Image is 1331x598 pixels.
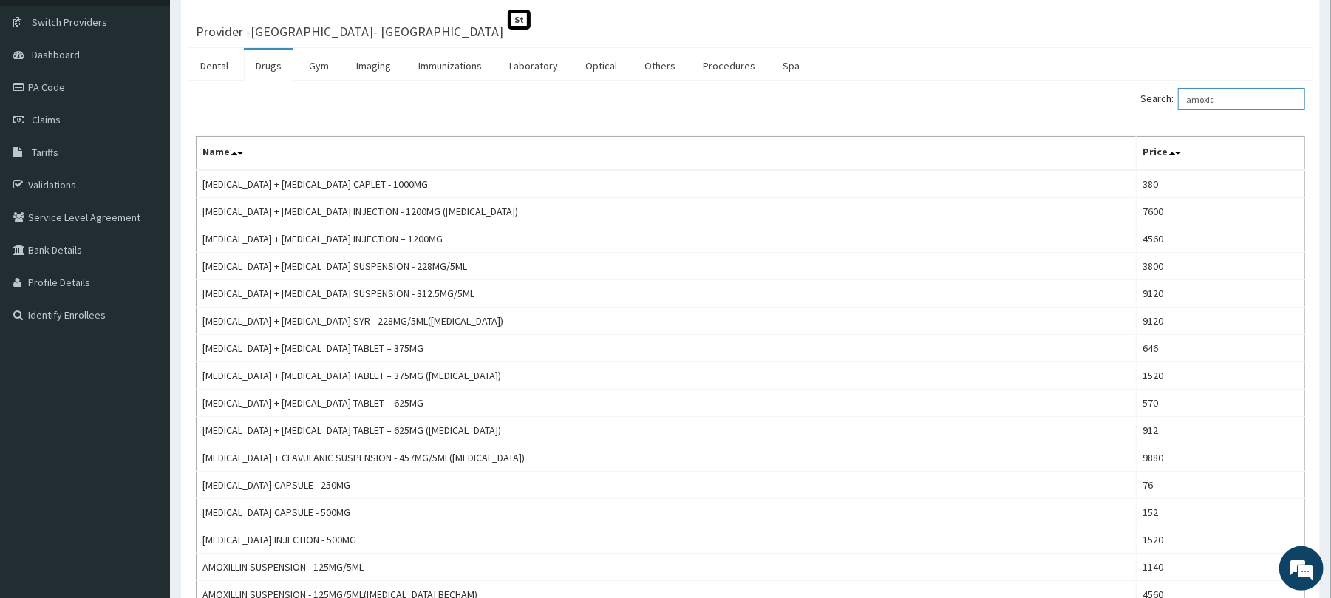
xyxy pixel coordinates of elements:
[32,113,61,126] span: Claims
[242,7,278,43] div: Minimize live chat window
[1137,417,1305,444] td: 912
[86,186,204,336] span: We're online!
[197,499,1137,526] td: [MEDICAL_DATA] CAPSULE - 500MG
[1137,198,1305,225] td: 7600
[1137,280,1305,308] td: 9120
[32,16,107,29] span: Switch Providers
[1137,472,1305,499] td: 76
[197,225,1137,253] td: [MEDICAL_DATA] + [MEDICAL_DATA] INJECTION – 1200MG
[197,390,1137,417] td: [MEDICAL_DATA] + [MEDICAL_DATA] TABLET – 625MG
[77,83,248,102] div: Chat with us now
[1140,88,1305,110] label: Search:
[1137,554,1305,581] td: 1140
[1137,137,1305,171] th: Price
[32,48,80,61] span: Dashboard
[197,554,1137,581] td: AMOXILLIN SUSPENSION - 125MG/5ML
[1137,526,1305,554] td: 1520
[1137,390,1305,417] td: 570
[197,444,1137,472] td: [MEDICAL_DATA] + CLAVULANIC SUSPENSION - 457MG/5ML([MEDICAL_DATA])
[1137,362,1305,390] td: 1520
[197,362,1137,390] td: [MEDICAL_DATA] + [MEDICAL_DATA] TABLET – 375MG ([MEDICAL_DATA])
[197,170,1137,198] td: [MEDICAL_DATA] + [MEDICAL_DATA] CAPLET - 1000MG
[197,280,1137,308] td: [MEDICAL_DATA] + [MEDICAL_DATA] SUSPENSION - 312.5MG/5ML
[197,308,1137,335] td: [MEDICAL_DATA] + [MEDICAL_DATA] SYR - 228MG/5ML([MEDICAL_DATA])
[297,50,341,81] a: Gym
[244,50,293,81] a: Drugs
[1137,335,1305,362] td: 646
[633,50,687,81] a: Others
[691,50,767,81] a: Procedures
[1137,170,1305,198] td: 380
[573,50,629,81] a: Optical
[197,335,1137,362] td: [MEDICAL_DATA] + [MEDICAL_DATA] TABLET – 375MG
[1178,88,1305,110] input: Search:
[197,198,1137,225] td: [MEDICAL_DATA] + [MEDICAL_DATA] INJECTION - 1200MG ([MEDICAL_DATA])
[32,146,58,159] span: Tariffs
[1137,253,1305,280] td: 3800
[7,404,282,455] textarea: Type your message and hit 'Enter'
[196,25,503,38] h3: Provider - [GEOGRAPHIC_DATA]- [GEOGRAPHIC_DATA]
[497,50,570,81] a: Laboratory
[27,74,60,111] img: d_794563401_company_1708531726252_794563401
[1137,444,1305,472] td: 9880
[1137,499,1305,526] td: 152
[1137,308,1305,335] td: 9120
[406,50,494,81] a: Immunizations
[197,253,1137,280] td: [MEDICAL_DATA] + [MEDICAL_DATA] SUSPENSION - 228MG/5ML
[344,50,403,81] a: Imaging
[771,50,811,81] a: Spa
[1137,225,1305,253] td: 4560
[188,50,240,81] a: Dental
[197,526,1137,554] td: [MEDICAL_DATA] INJECTION - 500MG
[197,472,1137,499] td: [MEDICAL_DATA] CAPSULE - 250MG
[508,10,531,30] span: St
[197,417,1137,444] td: [MEDICAL_DATA] + [MEDICAL_DATA] TABLET – 625MG ([MEDICAL_DATA])
[197,137,1137,171] th: Name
